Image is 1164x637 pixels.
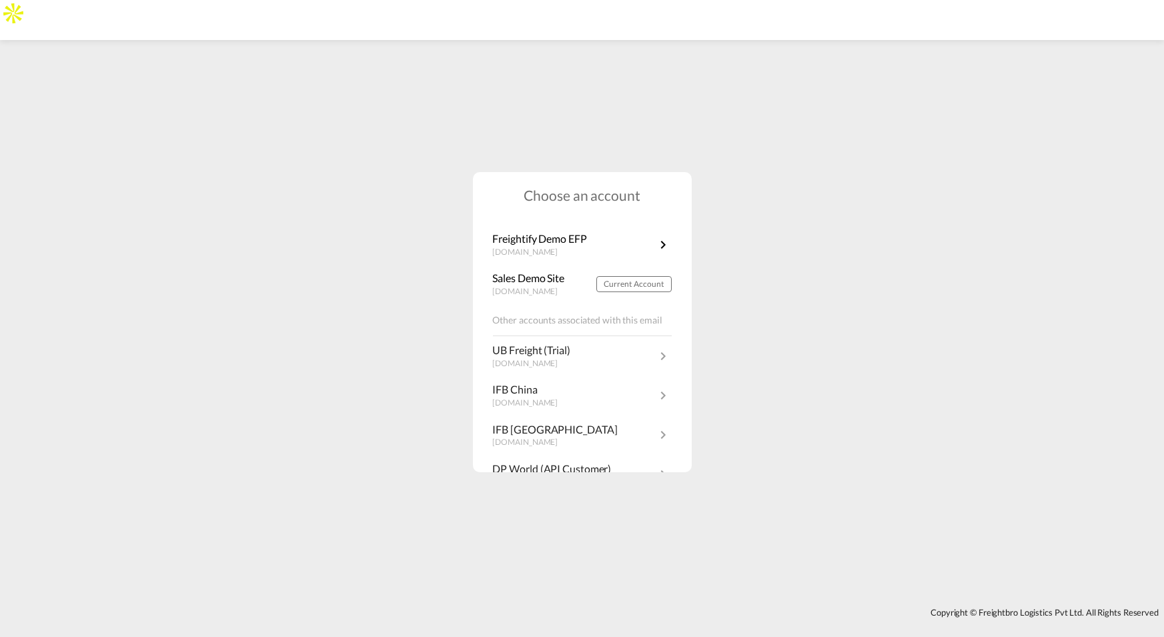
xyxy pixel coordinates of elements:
p: IFB [GEOGRAPHIC_DATA] [493,422,618,437]
p: UB Freight (Trial) [493,343,572,358]
p: Freightify Demo EFP [493,231,587,246]
a: Sales Demo Site[DOMAIN_NAME] Current Account [493,271,672,297]
button: Current Account [596,276,672,292]
p: [DOMAIN_NAME] [493,286,572,297]
md-icon: icon-chevron-right [656,348,672,364]
md-icon: icon-chevron-right [656,427,672,443]
md-icon: icon-chevron-right [656,237,672,253]
p: [DOMAIN_NAME] [493,398,572,409]
p: Sales Demo Site [493,271,572,285]
p: [DOMAIN_NAME] [493,437,618,448]
md-icon: icon-chevron-right [656,388,672,404]
p: [DOMAIN_NAME] [493,358,572,370]
p: DP World (API Customer) [493,462,612,476]
span: Current Account [604,279,664,289]
p: [DOMAIN_NAME] [493,247,587,258]
h1: Choose an account [473,185,692,205]
md-icon: icon-chevron-right [656,466,672,482]
p: IFB China [493,382,572,397]
a: Freightify Demo EFP[DOMAIN_NAME] [493,231,672,257]
p: Other accounts associated with this email [493,313,672,327]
